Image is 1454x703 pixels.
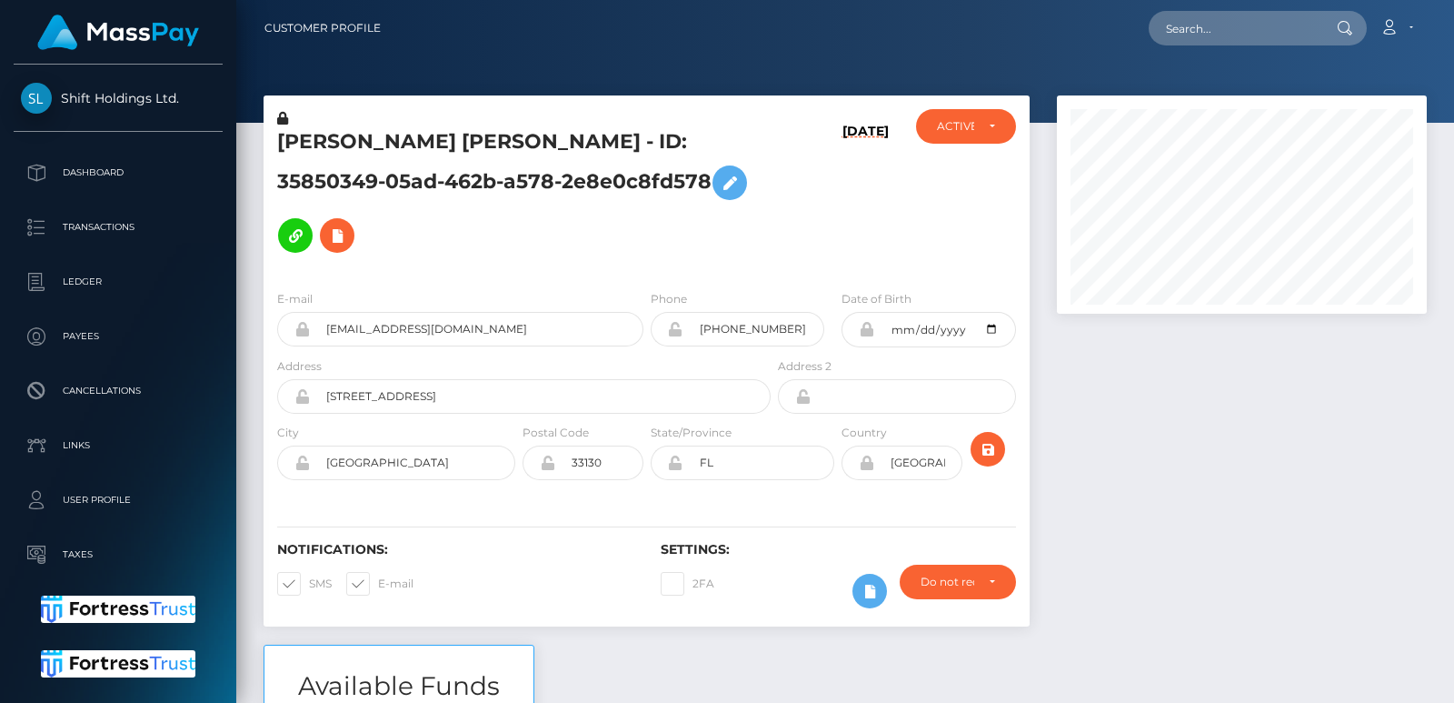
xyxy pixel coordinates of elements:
button: ACTIVE [916,109,1017,144]
img: Fortress Trust [41,596,196,623]
span: Shift Holdings Ltd. [14,90,223,106]
div: ACTIVE [937,119,975,134]
h6: Settings: [661,542,1017,557]
a: Links [14,423,223,468]
a: Dashboard [14,150,223,196]
a: Transactions [14,205,223,250]
label: Country [842,425,887,441]
label: City [277,425,299,441]
p: Links [21,432,215,459]
p: Taxes [21,541,215,568]
label: Phone [651,291,687,307]
label: State/Province [651,425,732,441]
h5: [PERSON_NAME] [PERSON_NAME] - ID: 35850349-05ad-462b-a578-2e8e0c8fd578 [277,128,761,262]
div: Do not require [921,575,974,589]
img: Shift Holdings Ltd. [21,83,52,114]
img: MassPay Logo [37,15,199,50]
p: Cancellations [21,377,215,405]
label: 2FA [661,572,714,596]
label: E-mail [277,291,313,307]
a: Ledger [14,259,223,305]
p: Ledger [21,268,215,296]
a: Cancellations [14,368,223,414]
a: Taxes [14,532,223,577]
label: SMS [277,572,332,596]
label: Address [277,358,322,375]
h6: [DATE] [842,124,889,268]
p: Dashboard [21,159,215,186]
label: Address 2 [778,358,832,375]
label: E-mail [346,572,413,596]
a: Payees [14,314,223,359]
p: Transactions [21,214,215,241]
img: Fortress Trust [41,650,196,678]
label: Date of Birth [842,291,911,307]
label: Postal Code [523,425,589,441]
button: Do not require [900,565,1016,599]
p: User Profile [21,487,215,514]
h6: Notifications: [277,542,633,557]
a: Customer Profile [264,9,381,47]
input: Search... [1149,11,1320,45]
p: Payees [21,323,215,350]
a: User Profile [14,477,223,523]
